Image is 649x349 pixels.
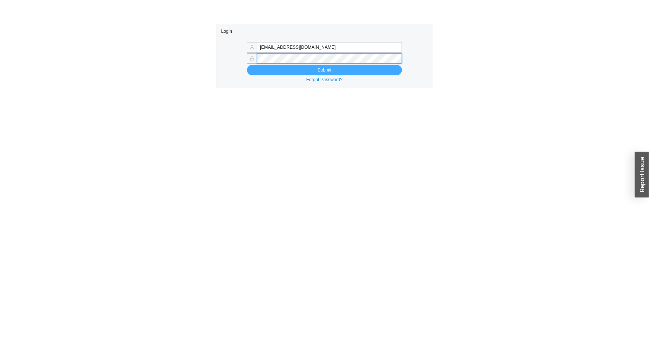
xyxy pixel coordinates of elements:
[257,42,402,53] input: Email
[247,65,402,75] button: Submit
[306,77,343,82] a: Forgot Password?
[250,56,254,61] span: lock
[221,24,428,38] div: Login
[250,45,254,50] span: user
[318,66,331,74] span: Submit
